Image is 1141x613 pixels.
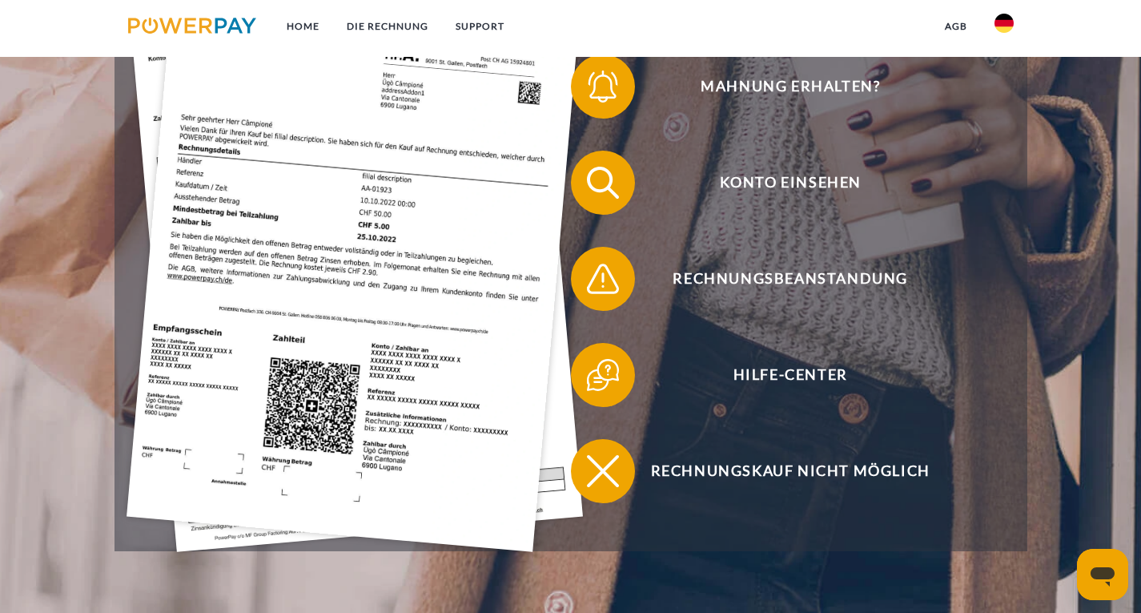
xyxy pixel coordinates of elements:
[594,54,986,119] span: Mahnung erhalten?
[571,247,987,311] button: Rechnungsbeanstandung
[931,12,981,41] a: agb
[594,247,986,311] span: Rechnungsbeanstandung
[994,14,1014,33] img: de
[583,259,623,299] img: qb_warning.svg
[333,12,442,41] a: DIE RECHNUNG
[1077,549,1128,600] iframe: Schaltfläche zum Öffnen des Messaging-Fensters
[583,355,623,395] img: qb_help.svg
[571,343,987,407] button: Hilfe-Center
[594,439,986,503] span: Rechnungskauf nicht möglich
[571,439,987,503] button: Rechnungskauf nicht möglich
[583,451,623,491] img: qb_close.svg
[583,163,623,203] img: qb_search.svg
[583,67,623,107] img: qb_bell.svg
[442,12,518,41] a: SUPPORT
[273,12,333,41] a: Home
[571,54,987,119] button: Mahnung erhalten?
[594,151,986,215] span: Konto einsehen
[594,343,986,407] span: Hilfe-Center
[128,18,257,34] img: logo-powerpay.svg
[571,151,987,215] button: Konto einsehen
